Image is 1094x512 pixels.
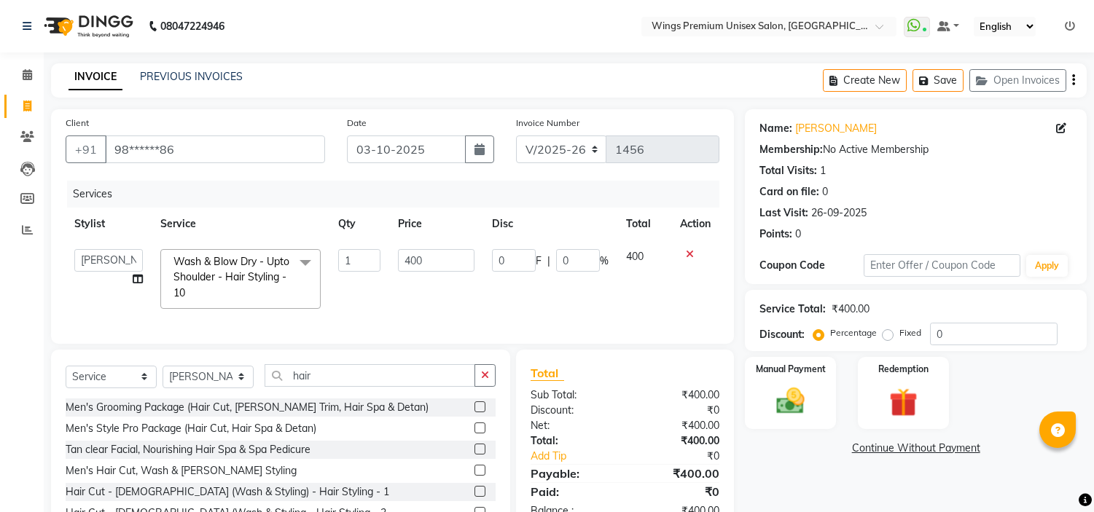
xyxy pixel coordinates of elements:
label: Date [347,117,367,130]
th: Qty [329,208,388,240]
input: Enter Offer / Coupon Code [864,254,1020,277]
span: | [547,253,550,269]
div: ₹0 [625,483,731,500]
button: Save [913,69,964,92]
th: Action [671,208,719,240]
div: Services [67,181,730,208]
div: Discount: [759,327,805,342]
button: Create New [823,69,907,92]
span: % [600,253,609,269]
th: Total [617,208,671,240]
div: ₹400.00 [625,387,731,403]
th: Disc [483,208,617,240]
button: Open Invoices [969,69,1066,92]
div: No Active Membership [759,142,1072,157]
div: Total: [520,433,625,449]
a: [PERSON_NAME] [795,121,877,136]
input: Search or Scan [265,364,475,387]
div: 26-09-2025 [811,205,867,221]
th: Stylist [66,208,152,240]
div: Card on file: [759,184,819,200]
img: _gift.svg [880,385,926,420]
div: 1 [820,163,826,178]
a: Continue Without Payment [748,441,1084,456]
div: Paid: [520,483,625,500]
input: Search by Name/Mobile/Email/Code [105,135,325,163]
label: Fixed [899,326,921,339]
div: ₹400.00 [625,433,731,449]
button: +91 [66,135,106,163]
th: Price [389,208,483,240]
div: ₹400.00 [832,302,870,317]
div: Hair Cut - [DEMOGRAPHIC_DATA] (Wash & Styling) - Hair Styling - 1 [66,484,389,500]
label: Client [66,117,89,130]
iframe: chat widget [1033,454,1079,497]
button: Apply [1026,255,1068,277]
img: _cash.svg [767,385,813,417]
div: Discount: [520,403,625,418]
div: ₹400.00 [625,418,731,433]
div: 0 [822,184,828,200]
div: Payable: [520,465,625,482]
div: Service Total: [759,302,826,317]
div: Coupon Code [759,258,864,273]
div: Sub Total: [520,387,625,403]
a: Add Tip [520,449,643,464]
div: Men's Style Pro Package (Hair Cut, Hair Spa & Detan) [66,421,316,436]
div: Name: [759,121,792,136]
div: Net: [520,418,625,433]
a: INVOICE [69,64,122,90]
b: 08047224946 [160,6,224,47]
span: Wash & Blow Dry - Upto Shoulder - Hair Styling - 10 [173,255,289,299]
span: F [536,253,542,269]
a: x [185,286,192,299]
label: Redemption [878,363,929,376]
div: Membership: [759,142,823,157]
label: Manual Payment [756,363,826,376]
div: 0 [795,227,801,242]
div: Men's Hair Cut, Wash & [PERSON_NAME] Styling [66,463,297,478]
label: Percentage [830,326,877,339]
th: Service [152,208,329,240]
img: logo [37,6,137,47]
span: 400 [626,250,644,263]
div: ₹0 [643,449,731,464]
label: Invoice Number [516,117,579,130]
div: Men's Grooming Package (Hair Cut, [PERSON_NAME] Trim, Hair Spa & Detan) [66,400,429,415]
div: Tan clear Facial, Nourishing Hair Spa & Spa Pedicure [66,442,310,457]
div: ₹0 [625,403,731,418]
div: Total Visits: [759,163,817,178]
span: Total [531,366,564,381]
a: PREVIOUS INVOICES [140,70,243,83]
div: ₹400.00 [625,465,731,482]
div: Points: [759,227,792,242]
div: Last Visit: [759,205,808,221]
